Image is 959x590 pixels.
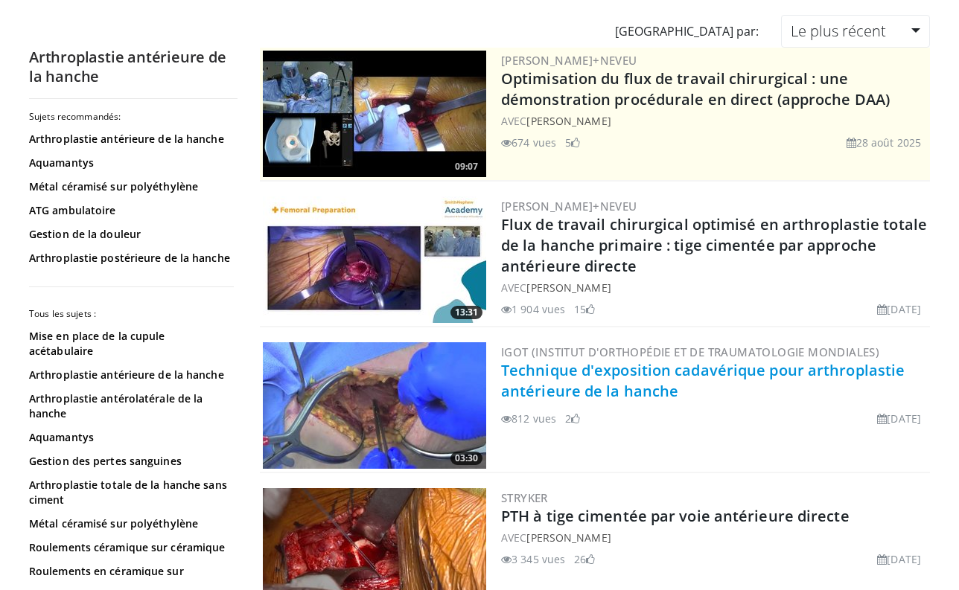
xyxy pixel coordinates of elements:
font: 28 août 2025 [856,135,921,150]
a: [PERSON_NAME] [526,280,611,295]
font: 09:07 [455,160,478,173]
a: Métal céramisé sur polyéthylène [29,179,230,194]
a: Aquamantys [29,430,230,445]
a: IGOT (Institut d'orthopédie et de traumatologie mondiales) [501,344,879,359]
font: Tous les sujets : [29,307,96,320]
font: Arthroplastie antérolatérale de la hanche [29,391,203,420]
font: Aquamantys [29,430,94,444]
font: 13:31 [455,306,478,318]
font: 3 345 vues [512,552,565,566]
a: [PERSON_NAME] [526,114,611,128]
a: Arthroplastie totale de la hanche sans ciment [29,478,230,507]
font: ATG ambulatoire [29,203,116,217]
a: Arthroplastie postérieure de la hanche [29,251,230,266]
a: Optimisation du flux de travail chirurgical : une démonstration procédurale en direct (approche DAA) [501,68,890,109]
font: Roulements céramique sur céramique [29,540,225,554]
font: 812 vues [512,411,556,426]
font: [DATE] [887,552,921,566]
font: Arthroplastie totale de la hanche sans ciment [29,478,227,507]
a: Gestion de la douleur [29,227,230,242]
a: 09:07 [263,51,486,177]
a: 03:30 [263,342,486,469]
a: Arthroplastie antérieure de la hanche [29,368,230,382]
a: Mise en place de la cupule acétabulaire [29,329,230,359]
a: PTH à ​​tige cimentée par voie antérieure directe [501,506,850,526]
font: Sujets recommandés: [29,110,121,123]
font: Gestion de la douleur [29,227,141,241]
font: Aquamantys [29,155,94,170]
a: ATG ambulatoire [29,203,230,218]
font: [GEOGRAPHIC_DATA] par: [615,23,759,39]
font: Métal céramisé sur polyéthylène [29,516,198,530]
a: Métal céramisé sur polyéthylène [29,516,230,531]
font: Métal céramisé sur polyéthylène [29,179,198,193]
font: AVEC [501,530,526,545]
img: 0362a867-3103-4326-8eff-fe171b2c26e5.300x170_q85_crop-smart_upscale.jpg [263,342,486,469]
font: 26 [574,552,586,566]
a: Aquamantys [29,155,230,170]
a: [PERSON_NAME]+Neveu [501,199,637,214]
font: 15 [574,302,586,316]
font: [DATE] [887,302,921,316]
a: Gestion des pertes sanguines [29,454,230,469]
font: Mise en place de la cupule acétabulaire [29,329,165,358]
a: Arthroplastie antérolatérale de la hanche [29,391,230,421]
font: Gestion des pertes sanguines [29,454,182,468]
a: Technique d'exposition cadavérique pour arthroplastie antérieure de la hanche [501,360,905,401]
a: 13:31 [263,196,486,323]
img: bcfc90b5-8c69-4b20-afee-af4c0acaf118.300x170_q85_crop-smart_upscale.jpg [263,51,486,177]
font: 1 904 vues [512,302,565,316]
font: AVEC [501,114,526,128]
img: 0fcfa1b5-074a-41e4-bf3d-4df9b2562a6c.300x170_q85_crop-smart_upscale.jpg [263,196,486,323]
a: Roulements céramique sur céramique [29,540,230,555]
a: [PERSON_NAME]+Neveu [501,53,637,68]
font: Arthroplastie postérieure de la hanche [29,251,230,265]
font: [DATE] [887,411,921,426]
font: Arthroplastie antérieure de la hanche [29,132,224,146]
font: 2 [565,411,571,426]
font: AVEC [501,280,526,295]
font: Arthroplastie antérieure de la hanche [29,368,224,382]
a: Arthroplastie antérieure de la hanche [29,132,230,147]
font: Le plus récent [791,21,886,41]
font: Arthroplastie antérieure de la hanche [29,47,226,86]
font: 674 vues [512,135,556,150]
font: 5 [565,135,571,150]
a: Flux de travail chirurgical optimisé en arthroplastie totale de la hanche primaire : tige cimenté... [501,214,927,276]
a: Stryker [501,490,548,505]
a: Le plus récent [781,15,930,48]
a: [PERSON_NAME] [526,530,611,545]
font: 03:30 [455,452,478,464]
